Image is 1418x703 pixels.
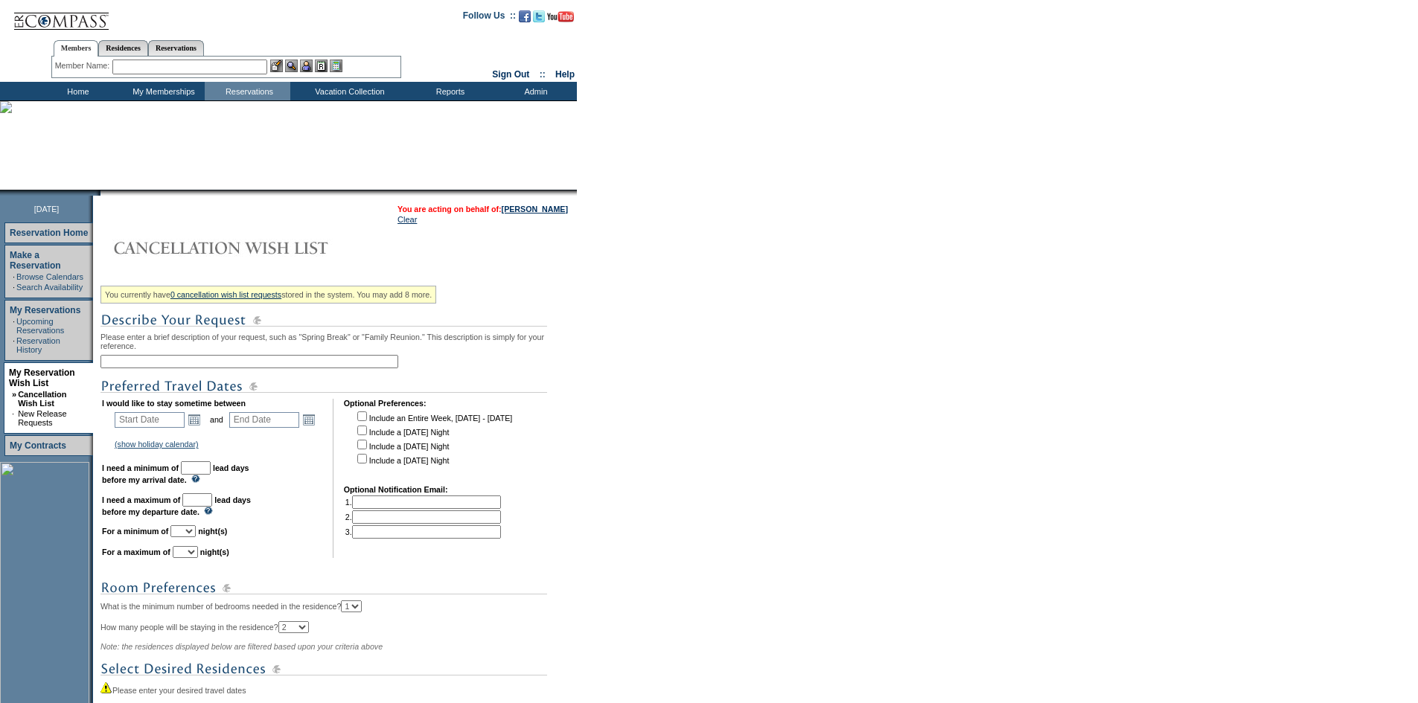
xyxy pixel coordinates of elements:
[229,412,299,428] input: Date format: M/D/Y. Shortcut keys: [T] for Today. [UP] or [.] for Next Day. [DOWN] or [,] for Pre...
[100,286,436,304] div: You currently have stored in the system. You may add 8 more.
[301,411,317,428] a: Open the calendar popup.
[463,9,516,27] td: Follow Us ::
[397,205,568,214] span: You are acting on behalf of:
[100,190,102,196] img: blank.gif
[555,69,575,80] a: Help
[10,250,61,271] a: Make a Reservation
[10,228,88,238] a: Reservation Home
[200,548,229,556] b: night(s)
[204,507,213,515] img: questionMark_lightBlue.gif
[16,317,64,335] a: Upcoming Reservations
[344,485,448,494] b: Optional Notification Email:
[344,399,427,408] b: Optional Preferences:
[13,336,15,354] td: ·
[354,409,512,475] td: Include an Entire Week, [DATE] - [DATE] Include a [DATE] Night Include a [DATE] Night Include a [...
[491,82,577,100] td: Admin
[18,409,66,427] a: New Release Requests
[16,336,60,354] a: Reservation History
[300,60,313,72] img: Impersonate
[12,409,16,427] td: ·
[502,205,568,214] a: [PERSON_NAME]
[102,463,249,484] b: lead days before my arrival date.
[13,272,15,281] td: ·
[115,440,199,449] a: (show holiday calendar)
[198,527,227,536] b: night(s)
[54,40,99,57] a: Members
[519,15,531,24] a: Become our fan on Facebook
[18,390,66,408] a: Cancellation Wish List
[205,82,290,100] td: Reservations
[102,463,179,472] b: I need a minimum of
[533,10,545,22] img: Follow us on Twitter
[148,40,204,56] a: Reservations
[547,15,574,24] a: Subscribe to our YouTube Channel
[33,82,119,100] td: Home
[16,283,83,292] a: Search Availability
[98,40,148,56] a: Residences
[9,367,75,388] a: My Reservation Wish List
[170,290,281,299] a: 0 cancellation wish list requests
[492,69,529,80] a: Sign Out
[100,681,112,693] img: icon_alert2.gif
[34,205,60,214] span: [DATE]
[345,525,501,539] td: 3.
[547,11,574,22] img: Subscribe to our YouTube Channel
[10,440,66,451] a: My Contracts
[102,527,168,536] b: For a minimum of
[13,283,15,292] td: ·
[55,60,112,72] div: Member Name:
[290,82,406,100] td: Vacation Collection
[315,60,328,72] img: Reservations
[191,475,200,483] img: questionMark_lightBlue.gif
[519,10,531,22] img: Become our fan on Facebook
[10,305,80,315] a: My Reservations
[285,60,298,72] img: View
[345,510,501,524] td: 2.
[100,642,383,651] span: Note: the residences displayed below are filtered based upon your criteria above
[406,82,491,100] td: Reports
[102,495,180,504] b: I need a maximum of
[95,190,100,196] img: promoShadowLeftCorner.gif
[345,495,501,509] td: 1.
[100,579,547,597] img: subTtlRoomPreferences.gif
[13,317,15,335] td: ·
[397,215,417,224] a: Clear
[119,82,205,100] td: My Memberships
[12,390,16,399] b: »
[102,399,246,408] b: I would like to stay sometime between
[540,69,546,80] span: ::
[186,411,202,428] a: Open the calendar popup.
[102,495,251,516] b: lead days before my departure date.
[115,412,185,428] input: Date format: M/D/Y. Shortcut keys: [T] for Today. [UP] or [.] for Next Day. [DOWN] or [,] for Pre...
[100,681,573,695] div: Please enter your desired travel dates
[208,409,226,430] td: and
[533,15,545,24] a: Follow us on Twitter
[16,272,83,281] a: Browse Calendars
[102,548,170,556] b: For a maximum of
[270,60,283,72] img: b_edit.gif
[100,233,398,263] img: Cancellation Wish List
[330,60,342,72] img: b_calculator.gif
